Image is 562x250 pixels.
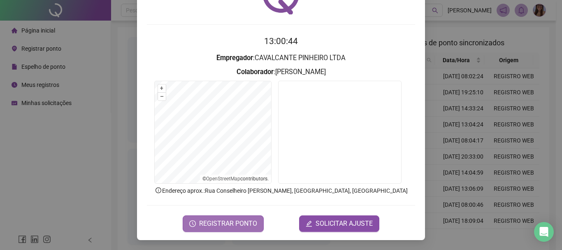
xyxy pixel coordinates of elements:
span: REGISTRAR PONTO [199,219,257,229]
span: info-circle [155,187,162,194]
strong: Empregador [216,54,253,62]
li: © contributors. [202,176,269,182]
span: clock-circle [189,220,196,227]
button: + [158,84,166,92]
p: Endereço aprox. : Rua Conselheiro [PERSON_NAME], [GEOGRAPHIC_DATA], [GEOGRAPHIC_DATA] [147,186,415,195]
time: 13:00:44 [264,36,298,46]
a: OpenStreetMap [206,176,240,182]
h3: : [PERSON_NAME] [147,67,415,77]
span: edit [306,220,312,227]
button: editSOLICITAR AJUSTE [299,215,379,232]
strong: Colaborador [237,68,274,76]
button: REGISTRAR PONTO [183,215,264,232]
button: – [158,93,166,100]
h3: : CAVALCANTE PINHEIRO LTDA [147,53,415,63]
div: Open Intercom Messenger [534,222,554,242]
span: SOLICITAR AJUSTE [316,219,373,229]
